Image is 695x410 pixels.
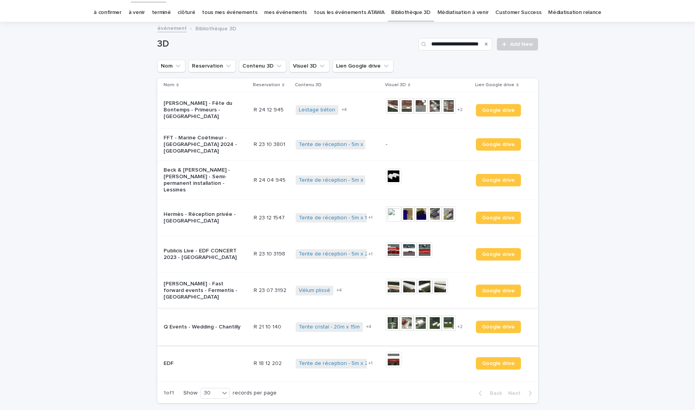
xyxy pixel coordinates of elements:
[254,105,285,113] p: R 24 12 945
[239,60,286,72] button: Contenu 3D
[202,3,257,22] a: tous mes événements
[482,142,515,147] span: Google drive
[264,3,307,22] a: mes événements
[233,390,277,396] p: records per page
[164,167,241,193] p: Beck & [PERSON_NAME] - [PERSON_NAME] - Semi-permanent installation - Lessines
[457,325,463,329] span: + 2
[485,391,502,396] span: Back
[386,141,463,148] p: -
[333,60,394,72] button: Lien Google drive
[299,141,373,148] a: Tente de réception - 5m x 9m
[178,3,195,22] a: clôturé
[164,81,174,89] p: Nom
[336,288,342,293] span: + 4
[254,359,283,367] p: R 18 12 202
[368,361,373,366] span: + 1
[164,135,241,154] p: FFT - Marine Coëtmeur - [GEOGRAPHIC_DATA] 2024 - [GEOGRAPHIC_DATA]
[201,389,219,397] div: 30
[299,107,335,113] a: Lestage béton
[495,3,541,22] a: Customer Success
[368,215,373,220] span: + 1
[157,200,538,236] tr: Hermès - Réception privée - [GEOGRAPHIC_DATA]R 23 12 1547R 23 12 1547 Tente de réception - 5m x 1...
[254,175,287,184] p: R 24 04 945
[164,281,241,300] p: [PERSON_NAME] - Fast forward events - Fermentis - [GEOGRAPHIC_DATA]
[476,285,521,297] a: Google drive
[341,108,347,112] span: + 4
[391,3,430,22] a: Bibliothèque 3D
[152,3,171,22] a: terminé
[94,3,122,22] a: à confirmer
[157,345,538,382] tr: EDFR 18 12 202R 18 12 202 Tente de réception - 5m x 21m +1Google drive
[476,248,521,261] a: Google drive
[472,390,505,397] button: Back
[299,287,330,294] a: Vélum plissé
[482,288,515,294] span: Google drive
[510,42,533,47] span: Add New
[195,24,236,32] p: Bibliothèque 3D
[129,3,145,22] a: à venir
[482,324,515,330] span: Google drive
[366,325,371,329] span: + 4
[295,81,322,89] p: Contenu 3D
[299,360,374,367] a: Tente de réception - 5m x 21m
[157,273,538,309] tr: [PERSON_NAME] - Fast forward events - Fermentis - [GEOGRAPHIC_DATA]R 23 07 3192R 23 07 3192 Vélum...
[157,128,538,160] tr: FFT - Marine Coëtmeur - [GEOGRAPHIC_DATA] 2024 - [GEOGRAPHIC_DATA]R 23 10 3801R 23 10 3801 Tente ...
[476,321,521,333] a: Google drive
[253,81,280,89] p: Reservation
[164,248,241,261] p: Publicis Live - EDF CONCERT 2023 - [GEOGRAPHIC_DATA]
[188,60,236,72] button: Reservation
[289,60,329,72] button: Visuel 3D
[314,3,384,22] a: tous les événements ATAWA
[476,104,521,116] a: Google drive
[299,324,360,330] a: Tente cristal - 20m x 15m
[548,3,601,22] a: Médiatisation relance
[164,324,241,330] p: Q Events - Wedding - Chantilly
[164,100,241,120] p: [PERSON_NAME] - Fête du Bontemps - Primeurs - [GEOGRAPHIC_DATA]
[157,309,538,345] tr: Q Events - Wedding - ChantillyR 21 10 140R 21 10 140 Tente cristal - 20m x 15m +4+2Google drive
[157,384,180,403] p: 1 of 1
[164,360,241,367] p: EDF
[482,177,515,183] span: Google drive
[254,213,286,221] p: R 23 12 1547
[299,251,374,257] a: Tente de réception - 5m x 21m
[157,161,538,200] tr: Beck & [PERSON_NAME] - [PERSON_NAME] - Semi-permanent installation - LessinesR 24 04 945R 24 04 9...
[457,108,463,112] span: + 2
[482,252,515,257] span: Google drive
[157,60,185,72] button: Nom
[476,174,521,186] a: Google drive
[505,390,538,397] button: Next
[254,140,287,148] p: R 23 10 3801
[254,286,288,294] p: R 23 07 3192
[476,138,521,151] a: Google drive
[437,3,489,22] a: Médiatisation à venir
[157,236,538,273] tr: Publicis Live - EDF CONCERT 2023 - [GEOGRAPHIC_DATA]R 23 10 3198R 23 10 3198 Tente de réception -...
[476,357,521,370] a: Google drive
[385,81,406,89] p: Visuel 3D
[157,92,538,129] tr: [PERSON_NAME] - Fête du Bontemps - Primeurs - [GEOGRAPHIC_DATA]R 24 12 945R 24 12 945 Lestage bét...
[497,38,538,50] a: Add New
[508,391,525,396] span: Next
[368,252,373,257] span: + 1
[482,108,515,113] span: Google drive
[254,249,287,257] p: R 23 10 3198
[299,215,421,221] a: Tente de réception - 5m x 15m ([MEDICAL_DATA])
[254,322,283,330] p: R 21 10 140
[299,177,373,184] a: Tente de réception - 5m x 6m
[183,390,197,396] p: Show
[157,23,187,32] a: événement
[164,211,241,224] p: Hermès - Réception privée - [GEOGRAPHIC_DATA]
[482,215,515,221] span: Google drive
[157,38,416,50] h1: 3D
[418,38,492,50] input: Search
[475,81,514,89] p: Lien Google drive
[482,361,515,366] span: Google drive
[476,212,521,224] a: Google drive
